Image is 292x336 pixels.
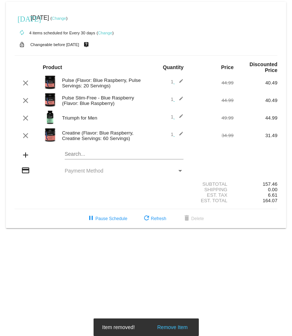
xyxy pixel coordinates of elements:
[21,166,30,175] mat-icon: credit_card
[142,214,151,223] mat-icon: refresh
[18,14,26,23] mat-icon: [DATE]
[182,216,204,221] span: Delete
[43,128,57,142] img: Image-1-Creatine-60S-Blue-Raspb-1000x1000-1.png
[171,79,183,84] span: 1
[175,96,183,105] mat-icon: edit
[171,132,183,137] span: 1
[190,192,234,198] div: Est. Tax
[163,64,183,70] strong: Quantity
[58,95,146,106] div: Pulse Stim-Free - Blue Raspberry (Flavor: Blue Raspberry)
[58,130,146,141] div: Creatine (Flavor: Blue Raspberry, Creatine Servings: 60 Servings)
[234,98,277,103] div: 40.49
[182,214,191,223] mat-icon: delete
[50,16,68,20] small: ( )
[190,115,234,121] div: 49.99
[190,187,234,192] div: Shipping
[43,75,57,90] img: Image-1-Carousel-Pulse-20s-Blue-Raspberry-transp.png
[175,131,183,140] mat-icon: edit
[250,61,277,73] strong: Discounted Price
[65,168,103,174] span: Payment Method
[15,31,95,35] small: 4 items scheduled for Every 30 days
[175,114,183,122] mat-icon: edit
[30,42,79,47] small: Changeable before [DATE]
[21,151,30,159] mat-icon: add
[136,212,172,225] button: Refresh
[58,115,146,121] div: Triumph for Men
[175,79,183,87] mat-icon: edit
[142,216,166,221] span: Refresh
[268,192,277,198] span: 6.61
[43,110,57,125] img: Image-1-Triumph_carousel-front-transp.png
[234,115,277,121] div: 44.99
[87,216,127,221] span: Pause Schedule
[81,212,133,225] button: Pause Schedule
[171,114,183,120] span: 1
[190,133,234,138] div: 34.99
[82,40,91,49] mat-icon: live_help
[221,64,234,70] strong: Price
[43,64,62,70] strong: Product
[21,114,30,122] mat-icon: clear
[65,168,183,174] mat-select: Payment Method
[190,181,234,187] div: Subtotal
[18,40,26,49] mat-icon: lock_open
[190,198,234,203] div: Est. Total
[263,198,277,203] span: 164.07
[171,97,183,102] span: 1
[190,98,234,103] div: 44.99
[234,133,277,138] div: 31.49
[96,31,114,35] small: ( )
[21,79,30,87] mat-icon: clear
[234,181,277,187] div: 157.46
[268,187,277,192] span: 0.00
[58,78,146,88] div: Pulse (Flavor: Blue Raspberry, Pulse Servings: 20 Servings)
[52,16,66,20] a: Change
[43,93,57,107] img: PulseSF-20S-Blue-Raspb-Transp.png
[234,80,277,86] div: 40.49
[18,29,26,37] mat-icon: autorenew
[190,80,234,86] div: 44.99
[102,324,190,331] simple-snack-bar: Item removed!
[87,214,95,223] mat-icon: pause
[65,151,183,157] input: Search...
[98,31,112,35] a: Change
[155,324,190,331] button: Remove Item
[177,212,210,225] button: Delete
[21,96,30,105] mat-icon: clear
[21,131,30,140] mat-icon: clear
